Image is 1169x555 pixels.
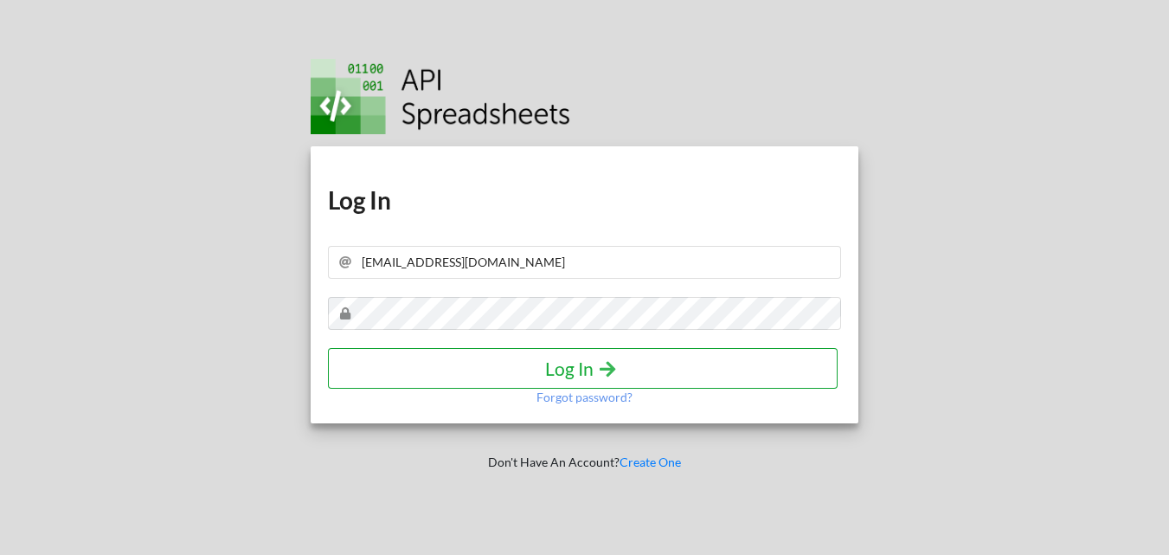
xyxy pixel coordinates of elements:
a: Create One [620,455,681,469]
p: Forgot password? [536,389,633,406]
h1: Log In [328,184,841,216]
img: Logo.png [311,59,570,134]
h4: Log In [346,358,819,379]
p: Don't Have An Account? [299,454,870,471]
input: Your Email [328,246,841,279]
button: Log In [328,348,838,389]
